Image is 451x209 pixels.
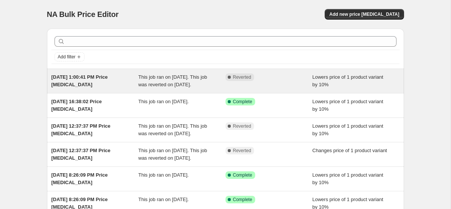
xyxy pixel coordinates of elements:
span: Complete [233,197,252,203]
button: Add new price [MEDICAL_DATA] [325,9,404,20]
span: [DATE] 8:26:09 PM Price [MEDICAL_DATA] [51,172,108,185]
span: [DATE] 1:00:41 PM Price [MEDICAL_DATA] [51,74,108,87]
span: This job ran on [DATE]. This job was reverted on [DATE]. [138,123,207,136]
span: Reverted [233,74,251,80]
span: This job ran on [DATE]. [138,197,189,202]
span: [DATE] 16:38:02 Price [MEDICAL_DATA] [51,99,102,112]
span: This job ran on [DATE]. [138,172,189,178]
span: Lowers price of 1 product variant by 10% [312,99,383,112]
span: Add filter [58,54,76,60]
span: This job ran on [DATE]. This job was reverted on [DATE]. [138,148,207,161]
span: Reverted [233,123,251,129]
span: NA Bulk Price Editor [47,10,119,18]
span: Lowers price of 1 product variant by 10% [312,172,383,185]
span: This job ran on [DATE]. [138,99,189,104]
span: Complete [233,172,252,178]
button: Add filter [54,52,85,61]
span: This job ran on [DATE]. This job was reverted on [DATE]. [138,74,207,87]
span: [DATE] 12:37:37 PM Price [MEDICAL_DATA] [51,123,110,136]
span: [DATE] 12:37:37 PM Price [MEDICAL_DATA] [51,148,110,161]
span: Lowers price of 1 product variant by 10% [312,123,383,136]
span: Reverted [233,148,251,154]
span: Add new price [MEDICAL_DATA] [329,11,399,17]
span: Changes price of 1 product variant [312,148,387,153]
span: Complete [233,99,252,105]
span: Lowers price of 1 product variant by 10% [312,74,383,87]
